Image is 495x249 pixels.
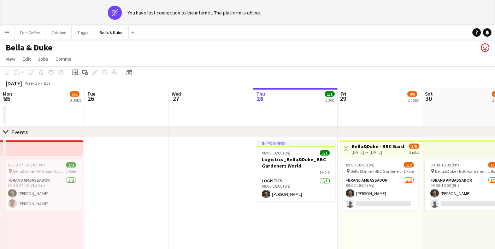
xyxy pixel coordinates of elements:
[3,54,18,63] a: View
[86,95,95,103] span: 26
[70,91,79,97] span: 5/6
[23,80,41,86] span: Week 35
[408,97,419,103] div: 2 Jobs
[352,143,404,150] h3: Bella&Duke - BBC Gardeners World
[46,26,72,40] button: Oddbox
[346,162,375,168] span: 09:00-18:00 (9h)
[38,56,48,62] span: Jobs
[6,80,22,87] div: [DATE]
[256,140,335,201] app-job-card: In progress08:00-16:00 (8h)1/1Logistics_Bella&Duke_BBC Gardeners World1 RoleLogistics1/108:00-16:...
[256,140,335,146] div: In progress
[341,91,346,97] span: Fri
[72,26,94,40] button: Tuggs
[256,156,335,169] h3: Logistics_Bella&Duke_BBC Gardeners World
[320,150,330,156] span: 1/1
[256,177,335,201] app-card-role: Logistics1/108:00-16:00 (8h)[PERSON_NAME]
[23,56,31,62] span: Edit
[2,159,82,211] app-job-card: 09:30-17:00 (7h30m)2/2 Bella&Duke - All About Dogs - [GEOGRAPHIC_DATA]1 RoleBrand Ambassador2/209...
[14,26,46,40] button: Pact Coffee
[403,169,414,174] span: 1 Role
[3,91,12,97] span: Mon
[2,95,12,103] span: 25
[340,95,346,103] span: 29
[262,150,290,156] span: 08:00-16:00 (8h)
[340,159,419,211] app-job-card: 09:00-18:00 (9h)1/2 Bella&Duke - BBC Gardeners World1 RoleBrand Ambassador1/209:00-18:00 (9h)[PER...
[11,128,28,135] div: Events
[53,54,74,63] a: Comms
[13,169,66,174] span: Bella&Duke - All About Dogs - [GEOGRAPHIC_DATA]
[424,95,433,103] span: 30
[340,176,419,211] app-card-role: Brand Ambassador1/209:00-18:00 (9h)[PERSON_NAME]
[87,91,95,97] span: Tue
[255,95,265,103] span: 28
[6,56,16,62] span: View
[55,56,71,62] span: Comms
[409,149,419,155] div: 3 jobs
[256,91,265,97] span: Thu
[2,176,82,211] app-card-role: Brand Ambassador2/209:30-17:00 (7h30m)[PERSON_NAME][PERSON_NAME]
[70,97,81,103] div: 3 Jobs
[35,54,51,63] a: Jobs
[404,162,414,168] span: 1/2
[430,162,459,168] span: 09:00-18:00 (9h)
[172,91,181,97] span: Wed
[20,54,34,63] a: Edit
[481,43,489,52] app-user-avatar: Chubby Bear
[44,80,51,86] div: BST
[325,91,335,97] span: 1/1
[66,162,76,168] span: 2/2
[435,169,488,174] span: Bella&Duke - BBC Gardeners World
[8,162,45,168] span: 09:30-17:00 (7h30m)
[94,26,129,40] button: Bella & Duke
[350,169,403,174] span: Bella&Duke - BBC Gardeners World
[66,169,76,174] span: 1 Role
[6,42,52,53] h1: Bella & Duke
[319,169,330,175] span: 1 Role
[171,95,181,103] span: 27
[128,10,261,16] div: You have lost connection to the internet. The platform is offline.
[425,91,433,97] span: Sat
[352,150,404,155] div: [DATE] → [DATE]
[325,97,334,103] div: 1 Job
[407,91,417,97] span: 4/5
[409,144,419,149] span: 3/6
